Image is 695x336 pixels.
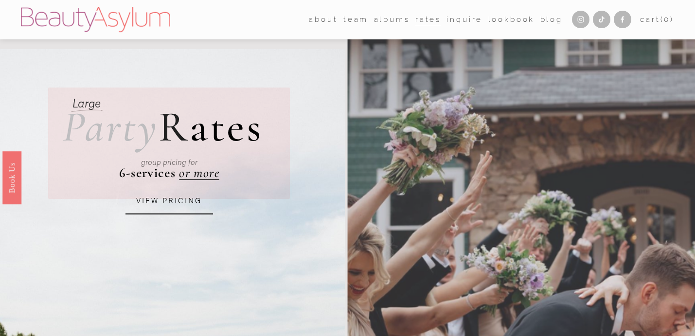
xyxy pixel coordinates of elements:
[593,11,610,28] a: TikTok
[343,13,368,27] span: team
[540,12,563,27] a: Blog
[21,7,170,32] img: Beauty Asylum | Bridal Hair &amp; Makeup Charlotte &amp; Atlanta
[664,15,670,24] span: 0
[572,11,589,28] a: Instagram
[63,106,263,149] h2: ates
[640,13,674,27] a: 0 items in cart
[72,97,101,111] em: Large
[343,12,368,27] a: folder dropdown
[63,101,159,153] em: Party
[660,15,674,24] span: ( )
[309,12,338,27] a: folder dropdown
[488,12,535,27] a: Lookbook
[309,13,338,27] span: about
[141,158,197,167] em: group pricing for
[614,11,631,28] a: Facebook
[446,12,482,27] a: Inquire
[415,12,441,27] a: Rates
[2,151,21,204] a: Book Us
[159,101,190,153] span: R
[125,188,213,214] a: VIEW PRICING
[374,12,410,27] a: albums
